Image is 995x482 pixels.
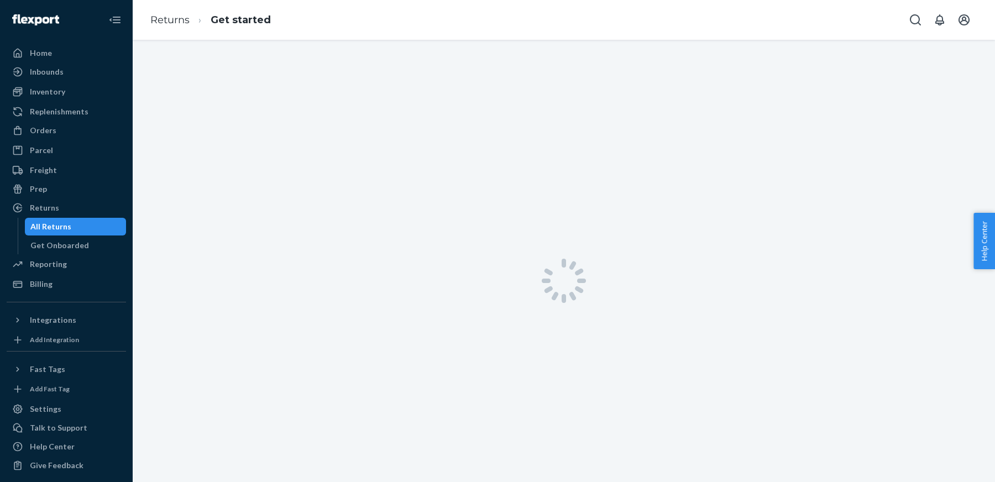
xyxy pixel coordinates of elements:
[7,333,126,347] a: Add Integration
[7,103,126,120] a: Replenishments
[30,221,71,232] div: All Returns
[7,142,126,159] a: Parcel
[929,9,951,31] button: Open notifications
[7,199,126,217] a: Returns
[30,184,47,195] div: Prep
[30,335,79,344] div: Add Integration
[7,457,126,474] button: Give Feedback
[7,122,126,139] a: Orders
[7,360,126,378] button: Fast Tags
[30,404,61,415] div: Settings
[953,9,975,31] button: Open account menu
[7,383,126,396] a: Add Fast Tag
[104,9,126,31] button: Close Navigation
[30,86,65,97] div: Inventory
[973,213,995,269] button: Help Center
[30,240,89,251] div: Get Onboarded
[7,419,126,437] button: Talk to Support
[30,315,76,326] div: Integrations
[30,259,67,270] div: Reporting
[30,48,52,59] div: Home
[7,311,126,329] button: Integrations
[30,125,56,136] div: Orders
[12,14,59,25] img: Flexport logo
[30,384,70,394] div: Add Fast Tag
[7,63,126,81] a: Inbounds
[211,14,271,26] a: Get started
[30,145,53,156] div: Parcel
[904,9,926,31] button: Open Search Box
[30,202,59,213] div: Returns
[30,422,87,433] div: Talk to Support
[7,255,126,273] a: Reporting
[25,218,127,235] a: All Returns
[30,441,75,452] div: Help Center
[30,279,53,290] div: Billing
[7,161,126,179] a: Freight
[30,165,57,176] div: Freight
[30,66,64,77] div: Inbounds
[7,275,126,293] a: Billing
[7,44,126,62] a: Home
[7,83,126,101] a: Inventory
[30,106,88,117] div: Replenishments
[7,438,126,455] a: Help Center
[142,4,280,36] ol: breadcrumbs
[7,180,126,198] a: Prep
[7,400,126,418] a: Settings
[25,237,127,254] a: Get Onboarded
[30,460,83,471] div: Give Feedback
[150,14,190,26] a: Returns
[30,364,65,375] div: Fast Tags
